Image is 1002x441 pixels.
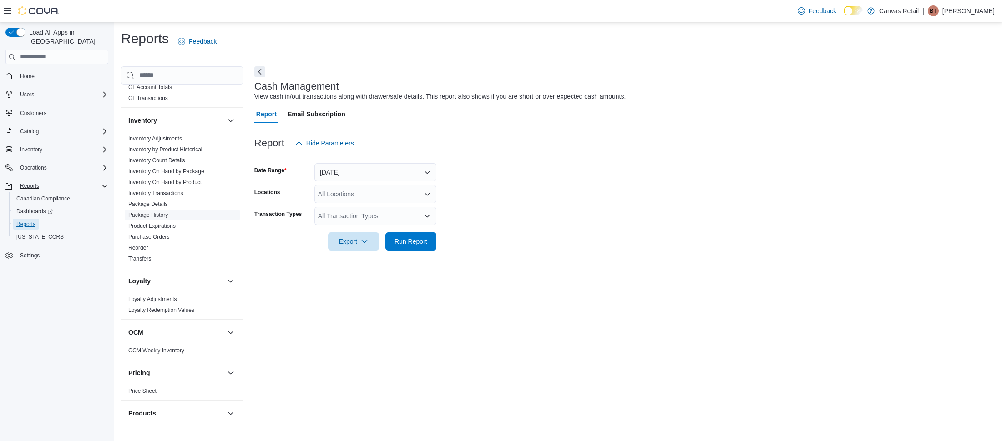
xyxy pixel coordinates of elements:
[9,218,112,231] button: Reports
[424,212,431,220] button: Open list of options
[20,128,39,135] span: Catalog
[121,133,243,268] div: Inventory
[121,30,169,48] h1: Reports
[334,232,374,251] span: Export
[20,252,40,259] span: Settings
[128,201,168,207] a: Package Details
[128,244,148,251] span: Reorder
[16,89,108,100] span: Users
[288,105,345,123] span: Email Subscription
[13,193,74,204] a: Canadian Compliance
[844,15,844,16] span: Dark Mode
[128,157,185,164] a: Inventory Count Details
[121,386,243,400] div: Pricing
[2,161,112,174] button: Operations
[20,91,34,98] span: Users
[16,250,43,261] a: Settings
[128,84,172,90] a: GL Account Totals
[25,28,108,46] span: Load All Apps in [GEOGRAPHIC_DATA]
[328,232,379,251] button: Export
[128,179,202,186] span: Inventory On Hand by Product
[128,190,183,197] span: Inventory Transactions
[9,192,112,205] button: Canadian Compliance
[128,233,170,241] span: Purchase Orders
[128,368,223,377] button: Pricing
[189,37,217,46] span: Feedback
[128,276,223,286] button: Loyalty
[254,138,284,149] h3: Report
[128,328,143,337] h3: OCM
[306,139,354,148] span: Hide Parameters
[2,125,112,138] button: Catalog
[128,296,177,303] span: Loyalty Adjustments
[225,408,236,419] button: Products
[121,345,243,360] div: OCM
[2,249,112,262] button: Settings
[16,89,38,100] button: Users
[16,70,108,82] span: Home
[121,82,243,107] div: Finance
[20,73,35,80] span: Home
[13,206,56,217] a: Dashboards
[20,164,47,171] span: Operations
[121,294,243,319] div: Loyalty
[2,70,112,83] button: Home
[128,223,176,229] a: Product Expirations
[128,409,223,418] button: Products
[128,211,168,219] span: Package History
[128,388,157,394] a: Price Sheet
[18,6,59,15] img: Cova
[225,367,236,378] button: Pricing
[16,180,108,191] span: Reports
[16,208,53,215] span: Dashboards
[942,5,995,16] p: [PERSON_NAME]
[879,5,919,16] p: Canvas Retail
[128,256,151,262] a: Transfers
[254,66,265,77] button: Next
[13,231,108,242] span: Washington CCRS
[16,250,108,261] span: Settings
[128,328,223,337] button: OCM
[2,88,112,101] button: Users
[128,135,182,142] a: Inventory Adjustments
[128,222,176,230] span: Product Expirations
[16,107,108,119] span: Customers
[809,6,836,15] span: Feedback
[16,144,46,155] button: Inventory
[128,296,177,302] a: Loyalty Adjustments
[128,234,170,240] a: Purchase Orders
[254,210,302,218] label: Transaction Types
[13,206,108,217] span: Dashboards
[13,219,39,230] a: Reports
[225,327,236,338] button: OCM
[930,5,936,16] span: BT
[9,231,112,243] button: [US_STATE] CCRS
[174,32,220,50] a: Feedback
[128,347,184,354] span: OCM Weekly Inventory
[922,5,924,16] p: |
[2,180,112,192] button: Reports
[128,146,202,153] span: Inventory by Product Historical
[5,66,108,286] nav: Complex example
[13,231,67,242] a: [US_STATE] CCRS
[16,220,35,228] span: Reports
[16,126,108,137] span: Catalog
[16,195,70,202] span: Canadian Compliance
[928,5,939,16] div: Billy Tsikatsiadis
[128,368,150,377] h3: Pricing
[254,92,626,101] div: View cash in/out transactions along with drawer/safe details. This report also shows if you are s...
[844,6,863,15] input: Dark Mode
[128,245,148,251] a: Reorder
[128,387,157,395] span: Price Sheet
[128,168,204,175] a: Inventory On Hand by Package
[128,200,168,208] span: Package Details
[128,212,168,218] a: Package History
[128,95,168,101] a: GL Transactions
[314,163,436,181] button: [DATE]
[424,190,431,198] button: Open list of options
[128,276,151,286] h3: Loyalty
[128,190,183,196] a: Inventory Transactions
